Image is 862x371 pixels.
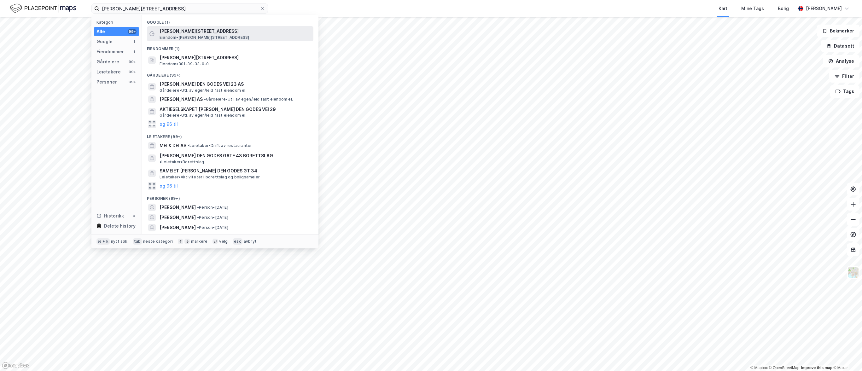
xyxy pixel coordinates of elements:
span: Leietaker • Borettslag [160,159,204,165]
div: ⌘ + k [96,238,110,245]
span: • [188,143,189,148]
iframe: Chat Widget [830,341,862,371]
span: Gårdeiere • Utl. av egen/leid fast eiendom el. [160,113,247,118]
a: Mapbox homepage [2,362,30,369]
div: 99+ [128,69,137,74]
div: Delete history [104,222,136,230]
div: Alle [96,28,105,35]
input: Søk på adresse, matrikkel, gårdeiere, leietakere eller personer [99,4,260,13]
span: Gårdeiere • Utl. av egen/leid fast eiendom el. [160,88,247,93]
div: Kategori [96,20,139,25]
img: logo.f888ab2527a4732fd821a326f86c7f29.svg [10,3,76,14]
span: [PERSON_NAME][STREET_ADDRESS] [160,27,311,35]
span: Eiendom • [PERSON_NAME][STREET_ADDRESS] [160,35,249,40]
span: [PERSON_NAME] [160,214,196,221]
div: 0 [131,213,137,218]
button: og 96 til [160,182,178,190]
span: Person • [DATE] [197,215,228,220]
div: esc [233,238,242,245]
div: 99+ [128,59,137,64]
span: [PERSON_NAME] DEN GODES GATE 43 BORETTSLAG [160,152,273,159]
div: 1 [131,49,137,54]
a: OpenStreetMap [769,366,800,370]
button: og 96 til [160,120,178,128]
a: Improve this map [801,366,832,370]
span: Leietaker • Aktiviteter i borettslag og boligsameier [160,175,260,180]
span: Leietaker • Drift av restauranter [188,143,252,148]
img: Z [847,266,859,278]
div: 99+ [128,29,137,34]
div: Kontrollprogram for chat [830,341,862,371]
button: Bokmerker [817,25,859,37]
div: tab [133,238,142,245]
span: • [197,205,199,210]
div: Leietakere [96,68,121,76]
span: SAMEIET [PERSON_NAME] DEN GODES GT 34 [160,167,311,175]
div: Eiendommer [96,48,124,55]
div: velg [219,239,228,244]
span: • [197,225,199,230]
span: • [197,215,199,220]
div: Eiendommer (1) [142,41,318,53]
span: [PERSON_NAME] [160,224,196,231]
div: Bolig [778,5,789,12]
div: Kart [719,5,727,12]
button: Filter [829,70,859,83]
span: • [204,97,206,101]
span: Gårdeiere • Utl. av egen/leid fast eiendom el. [204,97,293,102]
span: [PERSON_NAME] AS [160,96,203,103]
div: neste kategori [143,239,173,244]
span: [PERSON_NAME] DEN GODES VEI 23 AS [160,80,311,88]
div: nytt søk [111,239,128,244]
div: Google [96,38,113,45]
div: Gårdeiere (99+) [142,68,318,79]
div: Google (1) [142,15,318,26]
button: Datasett [821,40,859,52]
span: [PERSON_NAME] [160,204,196,211]
span: AKTIESELSKAPET [PERSON_NAME] DEN GODES VEI 29 [160,106,311,113]
div: Personer [96,78,117,86]
span: Eiendom • 301-39-33-0-0 [160,61,209,67]
div: avbryt [244,239,257,244]
div: Historikk [96,212,124,220]
div: 99+ [128,79,137,84]
span: • [160,159,161,164]
div: Personer (99+) [142,191,318,202]
div: markere [191,239,207,244]
div: Gårdeiere [96,58,119,66]
button: Analyse [823,55,859,67]
div: [PERSON_NAME] [806,5,842,12]
div: 1 [131,39,137,44]
a: Mapbox [750,366,768,370]
div: Leietakere (99+) [142,129,318,141]
span: [PERSON_NAME][STREET_ADDRESS] [160,54,311,61]
div: Mine Tags [741,5,764,12]
button: Tags [830,85,859,98]
span: Person • [DATE] [197,225,228,230]
span: Person • [DATE] [197,205,228,210]
span: MEI & DEI AS [160,142,186,149]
